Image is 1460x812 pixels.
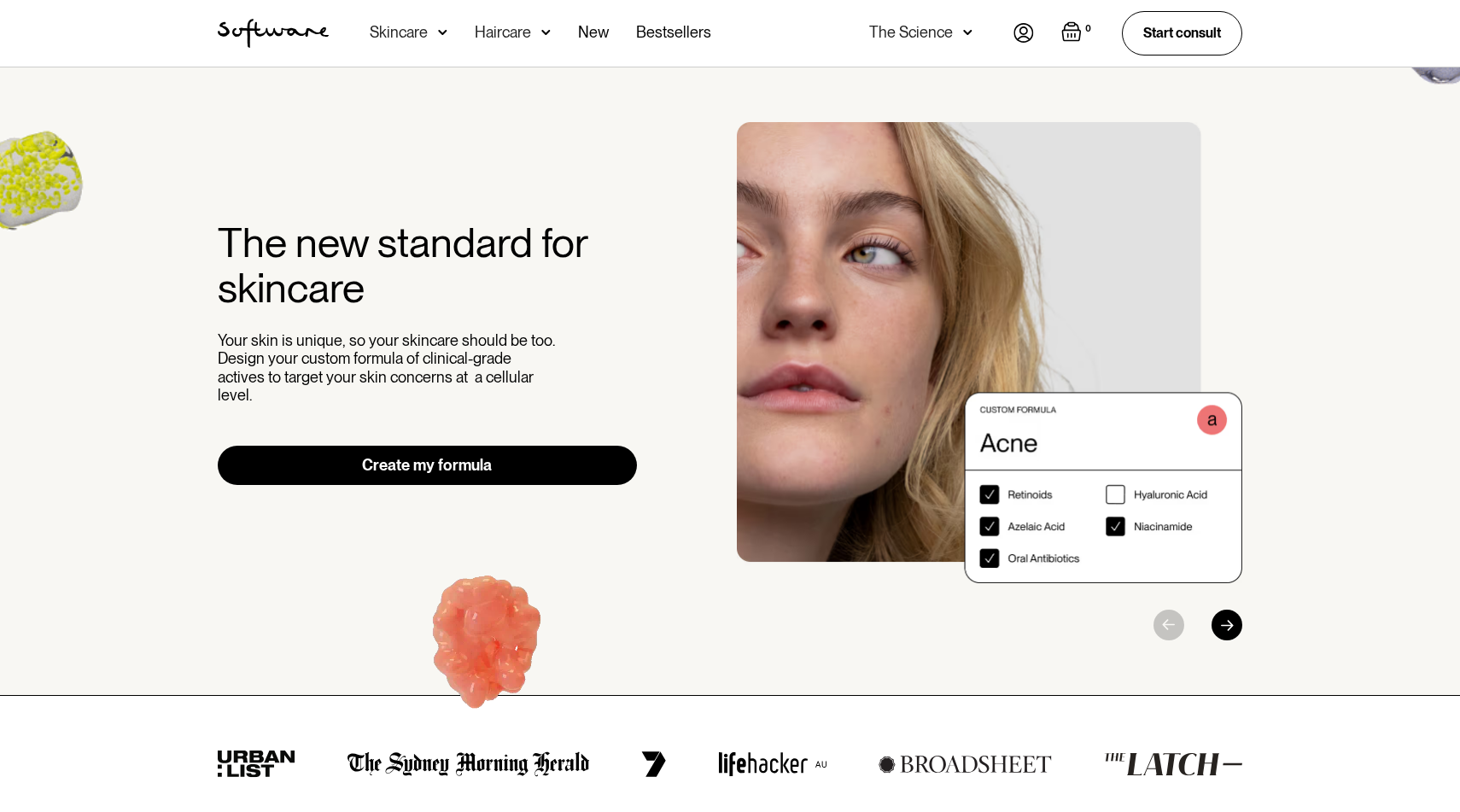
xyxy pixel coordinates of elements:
[218,220,637,311] h2: The new standard for skincare
[218,446,637,485] a: Create my formula
[1122,11,1242,55] a: Start consult
[347,751,589,777] img: the Sydney morning herald logo
[218,19,329,48] a: home
[475,24,531,41] div: Haircare
[438,24,447,41] img: arrow down
[1104,752,1242,776] img: the latch logo
[879,755,1052,774] img: broadsheet logo
[718,751,826,777] img: lifehacker logo
[370,24,428,41] div: Skincare
[541,24,551,41] img: arrow down
[869,24,953,41] div: The Science
[963,24,972,41] img: arrow down
[1082,21,1095,37] div: 0
[737,122,1242,583] div: 1 / 3
[218,751,295,778] img: urban list logo
[218,331,559,405] p: Your skin is unique, so your skincare should be too. Design your custom formula of clinical-grade...
[1212,610,1242,640] div: Next slide
[380,543,593,752] img: Hydroquinone (skin lightening agent)
[218,19,329,48] img: Software Logo
[1061,21,1095,45] a: Open empty cart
